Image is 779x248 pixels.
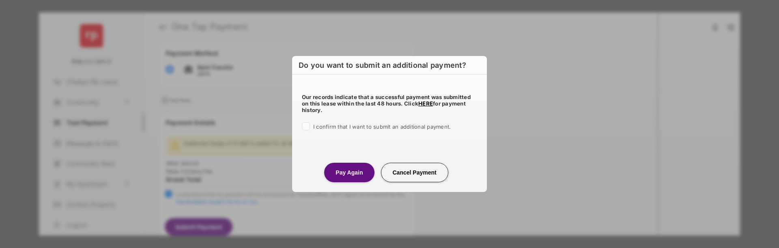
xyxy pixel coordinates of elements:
[418,100,433,107] a: HERE
[313,123,451,130] span: I confirm that I want to submit an additional payment.
[381,163,448,182] button: Cancel Payment
[324,163,374,182] button: Pay Again
[292,56,487,75] h6: Do you want to submit an additional payment?
[302,94,477,113] h5: Our records indicate that a successful payment was submitted on this lease within the last 48 hou...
